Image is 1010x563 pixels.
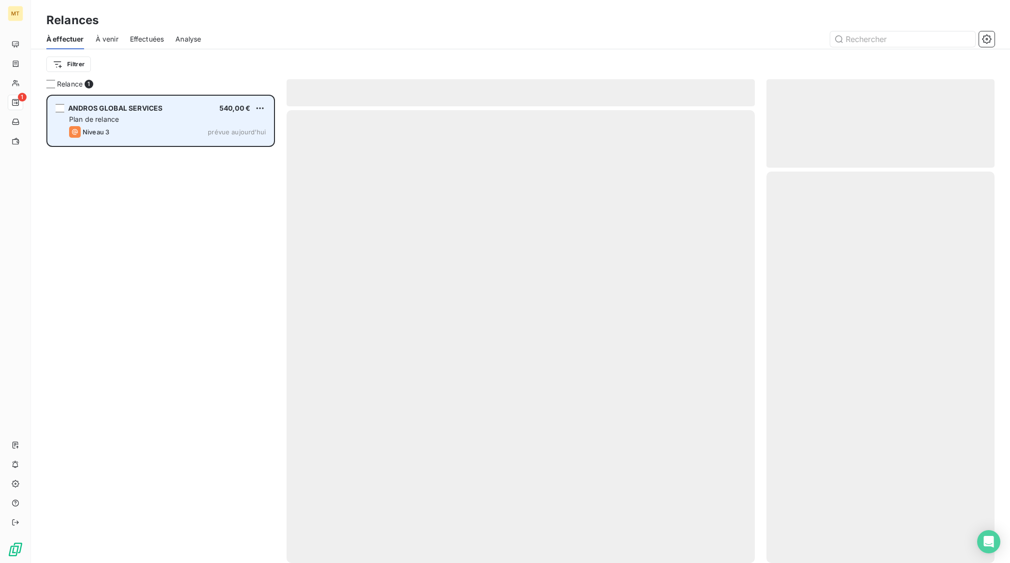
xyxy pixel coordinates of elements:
[69,115,119,123] span: Plan de relance
[46,95,275,563] div: grid
[46,34,84,44] span: À effectuer
[85,80,93,88] span: 1
[46,12,99,29] h3: Relances
[46,57,91,72] button: Filtrer
[830,31,975,47] input: Rechercher
[68,104,162,112] span: ANDROS GLOBAL SERVICES
[175,34,201,44] span: Analyse
[57,79,83,89] span: Relance
[18,93,27,101] span: 1
[8,6,23,21] div: MT
[83,128,109,136] span: Niveau 3
[96,34,118,44] span: À venir
[219,104,250,112] span: 540,00 €
[977,530,1000,553] div: Open Intercom Messenger
[208,128,266,136] span: prévue aujourd’hui
[130,34,164,44] span: Effectuées
[8,542,23,557] img: Logo LeanPay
